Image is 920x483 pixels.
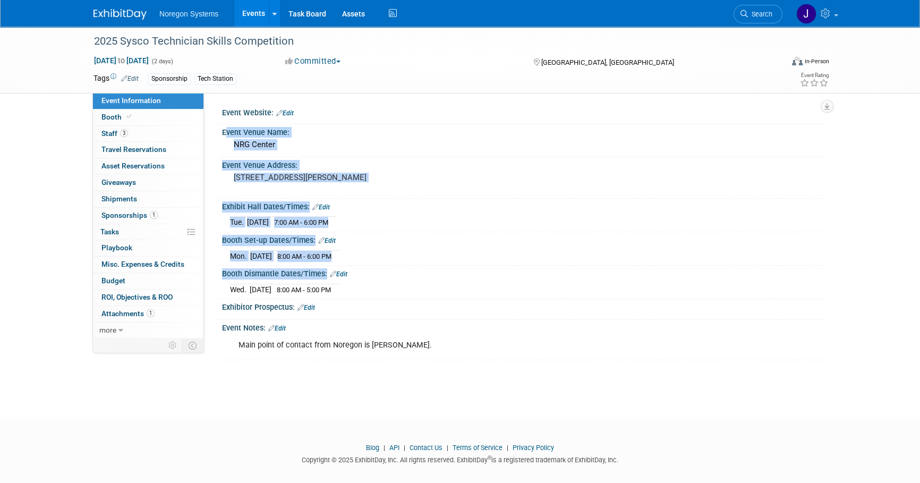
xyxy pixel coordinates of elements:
[93,240,203,256] a: Playbook
[250,250,272,261] td: [DATE]
[401,444,408,452] span: |
[93,109,203,125] a: Booth
[796,4,816,24] img: Johana Gil
[101,145,166,154] span: Travel Reservations
[277,252,331,260] span: 8:00 AM - 6:00 PM
[101,309,155,318] span: Attachments
[93,126,203,142] a: Staff3
[182,338,204,352] td: Toggle Event Tabs
[194,73,236,84] div: Tech Station
[101,96,161,105] span: Event Information
[93,158,203,174] a: Asset Reservations
[93,73,139,85] td: Tags
[93,257,203,273] a: Misc. Expenses & Credits
[93,224,203,240] a: Tasks
[410,444,442,452] a: Contact Us
[93,290,203,306] a: ROI, Objectives & ROO
[222,266,827,279] div: Booth Dismantle Dates/Times:
[164,338,182,352] td: Personalize Event Tab Strip
[444,444,451,452] span: |
[126,114,132,120] i: Booth reservation complete
[93,142,203,158] a: Travel Reservations
[93,323,203,338] a: more
[297,304,315,311] a: Edit
[453,444,502,452] a: Terms of Service
[222,124,827,138] div: Event Venue Name:
[101,129,128,138] span: Staff
[93,306,203,322] a: Attachments1
[101,113,134,121] span: Booth
[99,326,116,334] span: more
[93,191,203,207] a: Shipments
[93,175,203,191] a: Giveaways
[121,75,139,82] a: Edit
[93,93,203,109] a: Event Information
[222,199,827,213] div: Exhibit Hall Dates/Times:
[276,109,294,117] a: Edit
[230,284,250,295] td: Wed.
[101,162,165,170] span: Asset Reservations
[268,325,286,332] a: Edit
[804,57,829,65] div: In-Person
[234,173,462,182] pre: [STREET_ADDRESS][PERSON_NAME]
[381,444,388,452] span: |
[318,237,336,244] a: Edit
[366,444,379,452] a: Blog
[147,309,155,317] span: 1
[151,58,173,65] span: (2 days)
[120,129,128,137] span: 3
[488,455,491,461] sup: ®
[222,105,827,118] div: Event Website:
[101,211,158,219] span: Sponsorships
[247,217,269,228] td: [DATE]
[312,204,330,211] a: Edit
[513,444,554,452] a: Privacy Policy
[101,293,173,301] span: ROI, Objectives & ROO
[100,227,119,236] span: Tasks
[541,58,674,66] span: [GEOGRAPHIC_DATA], [GEOGRAPHIC_DATA]
[93,208,203,224] a: Sponsorships1
[504,444,511,452] span: |
[116,56,126,65] span: to
[230,250,250,261] td: Mon.
[222,320,827,334] div: Event Notes:
[101,260,184,268] span: Misc. Expenses & Credits
[159,10,218,18] span: Noregon Systems
[101,194,137,203] span: Shipments
[101,178,136,187] span: Giveaways
[222,232,827,246] div: Booth Set-up Dates/Times:
[230,217,247,228] td: Tue.
[101,276,125,285] span: Budget
[93,56,149,65] span: [DATE] [DATE]
[148,73,191,84] div: Sponsorship
[101,243,132,252] span: Playbook
[792,57,803,65] img: Format-Inperson.png
[274,218,328,226] span: 7:00 AM - 6:00 PM
[330,270,347,278] a: Edit
[230,137,819,153] div: NRG Center
[222,157,827,171] div: Event Venue Address:
[250,284,271,295] td: [DATE]
[389,444,399,452] a: API
[748,10,772,18] span: Search
[90,32,766,51] div: 2025 Sysco Technician Skills Competition
[277,286,331,294] span: 8:00 AM - 5:00 PM
[800,73,829,78] div: Event Rating
[282,56,345,67] button: Committed
[734,5,782,23] a: Search
[93,9,147,20] img: ExhibitDay
[231,335,710,356] div: Main point of contact from Noregon is [PERSON_NAME].
[93,273,203,289] a: Budget
[720,55,829,71] div: Event Format
[150,211,158,219] span: 1
[222,299,827,313] div: Exhibitor Prospectus:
